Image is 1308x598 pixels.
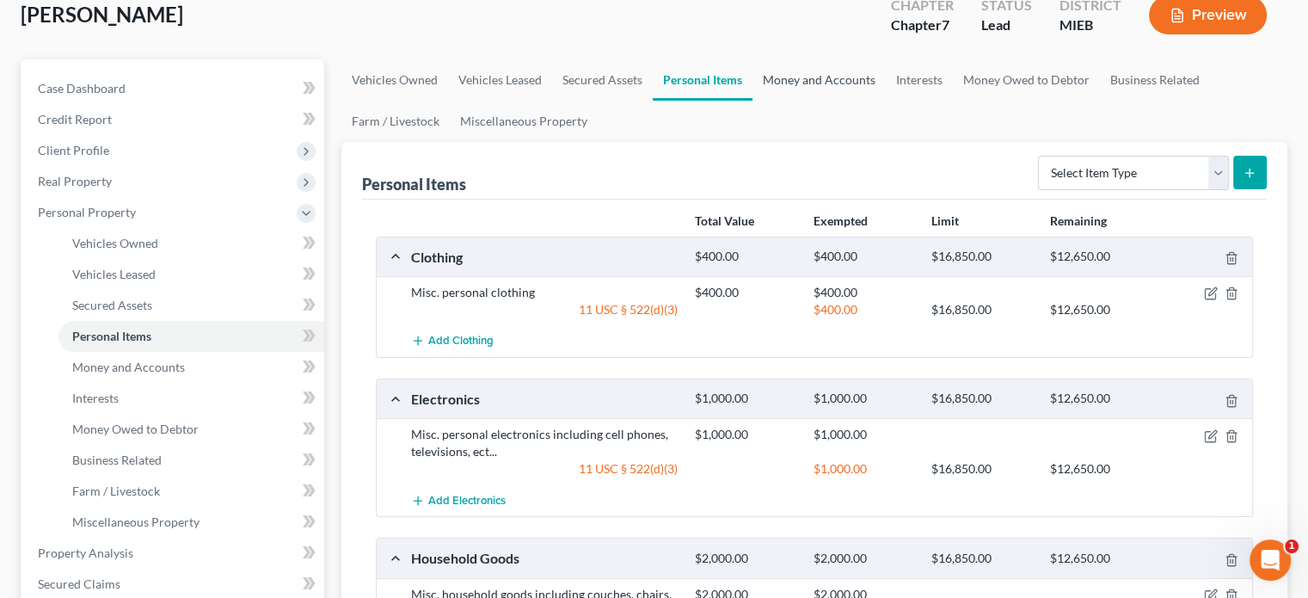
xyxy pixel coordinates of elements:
span: 7 [942,16,949,33]
a: Miscellaneous Property [450,101,598,142]
a: Money Owed to Debtor [58,414,324,445]
a: Property Analysis [24,538,324,569]
a: Farm / Livestock [341,101,450,142]
span: [PERSON_NAME] [21,2,183,27]
div: $12,650.00 [1041,301,1159,318]
div: Lead [981,15,1032,35]
div: MIEB [1059,15,1121,35]
div: $2,000.00 [686,551,804,567]
strong: Total Value [695,213,754,228]
a: Vehicles Leased [448,59,552,101]
span: Money Owed to Debtor [72,422,199,436]
div: $1,000.00 [805,460,923,478]
span: Client Profile [38,143,109,157]
div: Misc. personal clothing [402,284,686,301]
span: Vehicles Owned [72,236,158,250]
span: Add Electronics [428,494,506,508]
a: Money and Accounts [752,59,886,101]
iframe: Intercom live chat [1250,539,1291,581]
a: Interests [886,59,953,101]
div: Chapter [891,15,954,35]
span: Money and Accounts [72,360,185,374]
button: Add Clothing [411,325,494,357]
div: $16,850.00 [923,460,1041,478]
a: Vehicles Owned [341,59,448,101]
span: Business Related [72,453,162,467]
a: Farm / Livestock [58,476,324,507]
span: Personal Property [38,205,136,219]
a: Case Dashboard [24,73,324,104]
div: $12,650.00 [1041,551,1159,567]
div: $400.00 [805,249,923,265]
span: Add Clothing [428,335,494,348]
div: $1,000.00 [686,426,804,443]
div: $16,850.00 [923,391,1041,407]
strong: Remaining [1050,213,1107,228]
div: 11 USC § 522(d)(3) [402,301,686,318]
div: $16,850.00 [923,551,1041,567]
div: $2,000.00 [805,551,923,567]
button: Add Electronics [411,484,506,516]
strong: Limit [931,213,959,228]
div: $16,850.00 [923,249,1041,265]
a: Business Related [1100,59,1210,101]
div: Personal Items [362,174,466,194]
div: $400.00 [686,249,804,265]
div: $16,850.00 [923,301,1041,318]
span: 1 [1285,539,1299,553]
a: Secured Assets [552,59,653,101]
div: Misc. personal electronics including cell phones, televisions, ect... [402,426,686,460]
div: 11 USC § 522(d)(3) [402,460,686,478]
a: Vehicles Owned [58,228,324,259]
strong: Exempted [814,213,868,228]
div: $12,650.00 [1041,391,1159,407]
span: Personal Items [72,329,151,343]
div: $400.00 [805,301,923,318]
a: Personal Items [58,321,324,352]
div: $1,000.00 [686,391,804,407]
span: Miscellaneous Property [72,515,200,529]
div: $400.00 [805,284,923,301]
a: Money Owed to Debtor [953,59,1100,101]
div: $12,650.00 [1041,460,1159,478]
a: Vehicles Leased [58,259,324,290]
div: Clothing [402,248,686,266]
span: Credit Report [38,112,112,126]
div: $400.00 [686,284,804,301]
a: Interests [58,383,324,414]
span: Secured Assets [72,298,152,312]
span: Interests [72,391,119,405]
a: Secured Assets [58,290,324,321]
span: Secured Claims [38,576,120,591]
a: Miscellaneous Property [58,507,324,538]
div: $12,650.00 [1041,249,1159,265]
span: Case Dashboard [38,81,126,96]
a: Business Related [58,445,324,476]
span: Vehicles Leased [72,267,156,281]
a: Money and Accounts [58,352,324,383]
span: Real Property [38,174,112,188]
div: $1,000.00 [805,391,923,407]
a: Personal Items [653,59,752,101]
div: Electronics [402,390,686,408]
span: Property Analysis [38,546,133,560]
div: $1,000.00 [805,426,923,443]
a: Credit Report [24,104,324,135]
span: Farm / Livestock [72,484,160,498]
div: Household Goods [402,549,686,567]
